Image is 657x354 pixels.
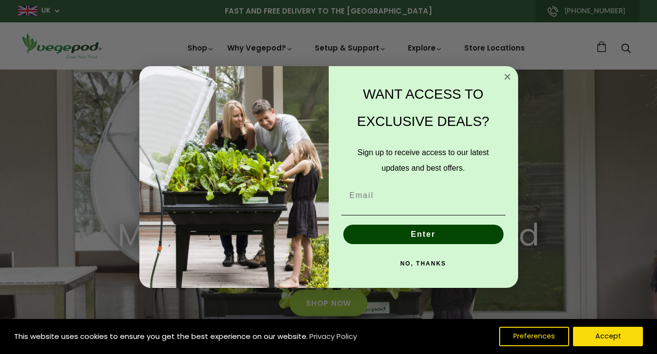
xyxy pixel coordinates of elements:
button: Enter [343,225,504,244]
span: This website uses cookies to ensure you get the best experience on our website. [14,331,308,341]
span: WANT ACCESS TO EXCLUSIVE DEALS? [357,87,489,129]
input: Email [341,186,505,205]
span: Sign up to receive access to our latest updates and best offers. [357,148,489,172]
button: Close dialog [502,71,513,83]
a: Privacy Policy (opens in a new tab) [308,328,358,345]
button: NO, THANKS [341,254,505,273]
button: Accept [573,327,643,346]
button: Preferences [499,327,569,346]
img: e9d03583-1bb1-490f-ad29-36751b3212ff.jpeg [139,66,329,288]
